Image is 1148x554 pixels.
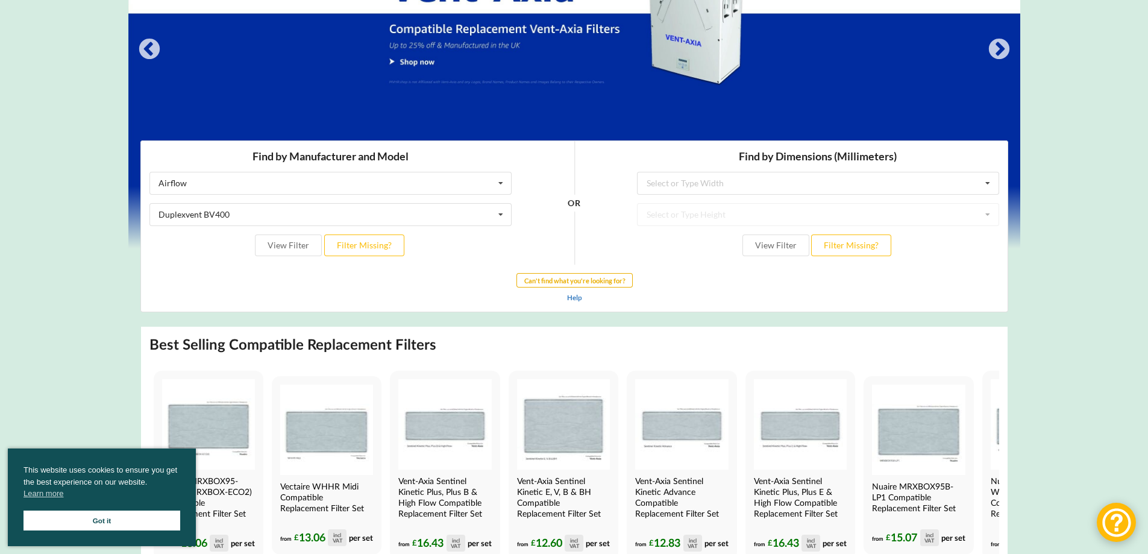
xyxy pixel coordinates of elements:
[412,536,417,550] span: £
[215,538,223,543] div: incl
[754,379,847,470] img: Vent-Axia Sentinel Kinetic Plus E & High Flow Compatible MVHR Filter Replacement Set from MVHR.shop
[9,9,371,23] h3: Find by Manufacturer and Model
[8,449,196,546] div: cookieconsent
[649,536,654,550] span: £
[162,379,255,470] img: Nuaire MRXBOX95-WM2 Compatible MVHR Filter Replacement Set from MVHR.shop
[886,529,938,546] div: 15.07
[333,538,342,543] div: VAT
[823,538,847,547] span: per set
[452,538,460,543] div: incl
[497,9,859,23] h3: Find by Dimensions (Millimeters)
[991,476,1081,519] h4: Nuaire MRXBOX95-WH1 (MRXBOX-ECO3) Compatible Replacement Filter Set
[398,540,410,547] span: from
[162,476,252,519] h4: Nuaire MRXBOX95-WM2 (MRXBOX-ECO2) Compatible Replacement Filter Set
[926,532,933,538] div: incl
[517,476,607,519] h4: Vent-Axia Sentinel Kinetic E, V, B & BH Compatible Replacement Filter Set
[24,488,63,500] a: cookies - Learn more
[602,94,669,116] button: View Filter
[506,39,583,47] div: Select or Type Width
[754,540,765,547] span: from
[231,538,255,547] span: per set
[768,535,820,552] div: 16.43
[280,535,292,541] span: from
[689,538,697,543] div: incl
[349,532,373,542] span: per set
[517,540,529,547] span: from
[24,464,180,503] span: This website uses cookies to ensure you get the best experience on our website.
[586,538,610,547] span: per set
[427,153,442,161] a: Help
[398,476,489,519] h4: Vent-Axia Sentinel Kinetic Plus, Plus B & High Flow Compatible Replacement Filter Set
[671,94,751,116] button: Filter Missing?
[635,379,728,470] img: Vent-Axia Sentinel Kinetic Advance Compatible MVHR Filter Replacement Set from MVHR.shop
[649,535,701,552] div: 12.83
[294,530,299,544] span: £
[468,538,492,547] span: per set
[872,535,883,541] span: from
[807,538,815,543] div: incl
[24,511,180,530] a: Got it cookie
[531,536,536,550] span: £
[872,385,965,475] img: Nuaire MRXBOX95B-LP1 Compatible MVHR Filter Replacement Set from MVHR.shop
[635,540,647,547] span: from
[18,39,46,47] div: Airflow
[517,379,610,470] img: Vent-Axia Sentinel Kinetic E, V, B & BH Compatible MVHR Filter Replacement Set from MVHR.shop
[427,63,440,125] div: OR
[991,379,1084,470] img: Nuaire MRXBOX95-WH1 Compatible MVHR Filter Replacement Set from MVHR.shop
[806,543,816,549] div: VAT
[176,535,228,552] div: 13.06
[280,385,373,475] img: Vectaire WHHR Midi Compatible MVHR Filter Replacement Set from MVHR.shop
[451,543,460,549] div: VAT
[333,532,341,538] div: incl
[688,543,697,549] div: VAT
[376,133,492,147] button: Can't find what you're looking for?
[214,543,224,549] div: VAT
[768,536,773,550] span: £
[570,538,578,543] div: incl
[754,476,844,519] h4: Vent-Axia Sentinel Kinetic Plus, Plus E & High Flow Compatible Replacement Filter Set
[872,481,962,514] h4: Nuaire MRXBOX95B-LP1 Compatible Replacement Filter Set
[924,538,934,543] div: VAT
[137,38,162,62] button: Previous
[294,529,347,546] div: 13.06
[149,335,436,354] h2: Best Selling Compatible Replacement Filters
[398,379,491,470] img: Vent-Axia Sentinel Kinetic Plus, Plus B & High Flow Compatible MVHR Filter Replacement Set from M...
[635,476,726,519] h4: Vent-Axia Sentinel Kinetic Advance Compatible Replacement Filter Set
[987,38,1011,62] button: Next
[941,532,965,542] span: per set
[531,535,583,552] div: 12.60
[184,94,264,116] button: Filter Missing?
[991,540,1002,547] span: from
[412,535,465,552] div: 16.43
[886,530,891,544] span: £
[18,70,89,78] div: Duplexvent BV400
[384,136,485,144] b: Can't find what you're looking for?
[114,94,181,116] button: View Filter
[569,543,579,549] div: VAT
[280,481,371,514] h4: Vectaire WHHR Midi Compatible Replacement Filter Set
[704,538,729,547] span: per set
